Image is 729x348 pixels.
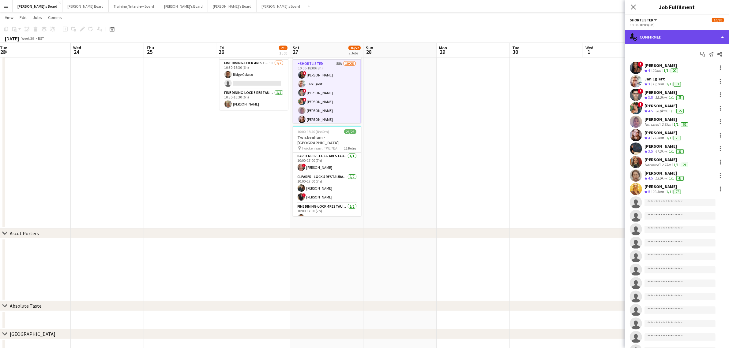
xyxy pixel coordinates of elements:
span: 3 [648,82,650,86]
span: ! [303,98,306,102]
span: View [5,15,13,20]
div: 1 Job [279,51,287,55]
app-skills-label: 1/1 [666,82,671,86]
span: Wed [585,45,593,50]
div: [PERSON_NAME] [644,63,679,68]
app-card-role: Bartender - LOCK 4 RESTAURANT - [GEOGRAPHIC_DATA] - LEVEL 31/110:00-17:00 (7h)![PERSON_NAME] [293,153,361,173]
span: Shortlisted [630,18,653,22]
app-skills-label: 1/1 [663,68,668,73]
button: [PERSON_NAME]'s Board [257,0,305,12]
h3: Twickenham - [GEOGRAPHIC_DATA] [293,135,361,146]
span: 24 [72,48,81,55]
div: 10:30-16:30 (6h)2/3Twickenham - [GEOGRAPHIC_DATA] Twickenham, TW2 7BA2 RolesFine Dining-LOCK 4 RE... [220,33,288,110]
span: ! [638,88,643,94]
div: Not rated [644,162,660,167]
app-skills-label: 1/1 [669,149,674,154]
span: Sat [293,45,299,50]
span: 30 [511,48,519,55]
a: Jobs [30,13,44,21]
span: Week 39 [20,36,36,41]
div: 29km [651,68,662,73]
span: 36/52 [348,46,361,50]
div: [PERSON_NAME] [644,103,685,109]
div: Ascot Porters [10,230,39,236]
app-card-role: Fine Dining-LOCK 4 RESTAURANT - [GEOGRAPHIC_DATA] - LEVEL 32/210:00-17:00 (7h)Ridge Colaco [293,203,361,233]
a: View [2,13,16,21]
span: Tue [512,45,519,50]
div: [PERSON_NAME] [644,157,690,162]
span: 2/3 [279,46,287,50]
app-skills-label: 1/1 [666,135,671,140]
span: 10/26 [712,18,724,22]
div: [GEOGRAPHIC_DATA] [10,331,55,337]
app-skills-label: 1/1 [669,109,674,113]
span: 1 [584,48,593,55]
div: 10:00-18:40 (8h40m)26/26Twickenham - [GEOGRAPHIC_DATA] Twickenham, TW2 7BA11 RolesBartender - LOC... [293,126,361,216]
span: 11 Roles [344,146,356,150]
span: 4 [648,135,650,140]
app-skills-label: 1/1 [674,122,678,127]
div: 22.3km [651,189,665,194]
span: ! [302,164,306,167]
div: 38.2km [654,95,668,100]
div: 27 [674,190,681,194]
button: [PERSON_NAME]'s Board [159,0,208,12]
span: Edit [20,15,27,20]
div: Confirmed [625,30,729,44]
div: 2 Jobs [349,51,360,55]
button: Training / Interview Board [109,0,159,12]
span: ! [303,71,306,75]
span: 4.5 [648,109,653,113]
span: Jobs [33,15,42,20]
span: Fri [220,45,224,50]
div: 21 [681,163,688,167]
div: [DATE] [5,35,19,42]
app-card-role: Fine Dining-LOCK 4 RESTAURANT - [GEOGRAPHIC_DATA] - LEVEL 31I1/210:30-16:30 (6h)Ridge Colaco [220,60,288,89]
span: 25 [145,48,154,55]
span: 26 [219,48,224,55]
span: 3.5 [648,149,653,154]
div: 25 [676,109,684,113]
span: Comms [48,15,62,20]
span: Wed [73,45,81,50]
h3: Job Fulfilment [625,3,729,11]
app-card-role: Shortlisted88A10/2610:00-18:00 (8h)![PERSON_NAME]Jan Egiert![PERSON_NAME]![PERSON_NAME][PERSON_NA... [293,60,361,303]
span: Sun [366,45,373,50]
app-card-role: Fine Dining-LOCK 5 RESTAURANT - [GEOGRAPHIC_DATA] - LEVEL 31/110:30-16:30 (6h)[PERSON_NAME] [220,89,288,110]
div: [PERSON_NAME] [644,90,685,95]
div: 77.3km [651,135,665,141]
div: Jan Egiert [644,76,682,82]
div: 2.8km [660,122,672,127]
span: Mon [439,45,447,50]
span: 29 [438,48,447,55]
button: Shortlisted [630,18,658,22]
app-skills-label: 1/1 [669,95,674,100]
div: Absolute Taste [10,303,42,309]
button: [PERSON_NAME] Board [62,0,109,12]
span: 10:00-18:40 (8h40m) [298,129,329,134]
a: Edit [17,13,29,21]
span: 4.5 [648,176,653,180]
div: 2.7km [660,162,672,167]
span: Thu [146,45,154,50]
span: 5 [648,189,650,194]
app-skills-label: 1/1 [669,176,674,180]
span: ! [303,89,306,93]
div: 33 [674,82,681,87]
span: 3.5 [648,95,653,100]
div: 13.7km [651,82,665,87]
div: [PERSON_NAME] [644,170,685,176]
div: [PERSON_NAME] [644,143,685,149]
app-card-role: Clearer - LOCK 5 RESTAURANT - [GEOGRAPHIC_DATA] - LEVEL 32/210:00-17:00 (7h)[PERSON_NAME]![PERSON... [293,173,361,203]
span: ! [638,61,643,67]
div: [PERSON_NAME] [644,117,690,122]
button: [PERSON_NAME]'s Board [13,0,62,12]
a: Comms [46,13,64,21]
span: Twickenham, TW2 7BA [302,146,338,150]
span: 27 [292,48,299,55]
span: 4 [648,68,650,73]
span: ! [638,102,643,107]
span: 28 [365,48,373,55]
app-job-card: 10:00-18:00 (8h)10/26Twickenham - [GEOGRAPHIC_DATA] Twickenham, TW2 7BA1 RoleShortlisted88A10/261... [293,33,361,123]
